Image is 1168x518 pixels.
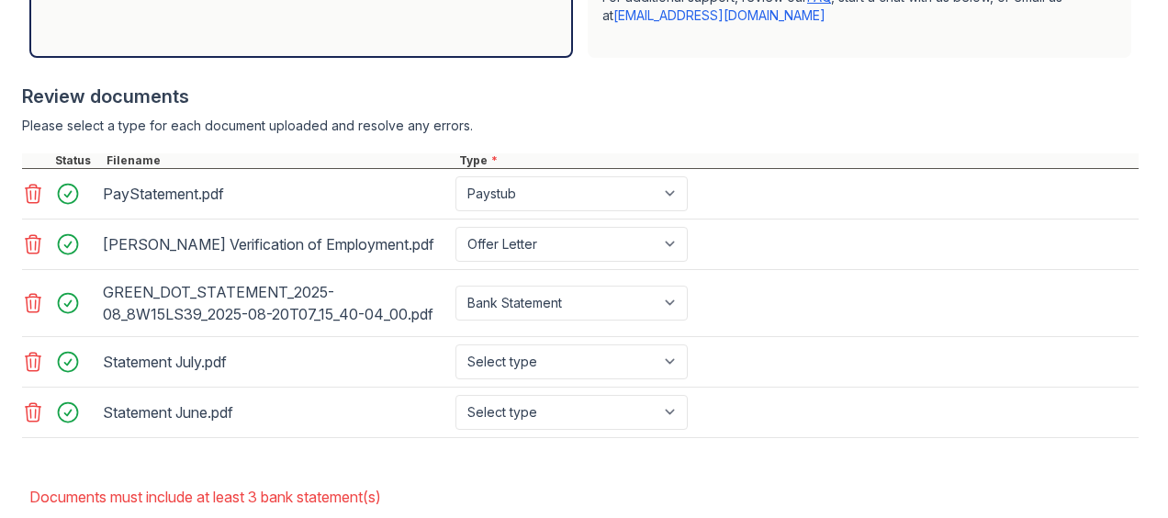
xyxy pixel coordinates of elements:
div: Please select a type for each document uploaded and resolve any errors. [22,117,1139,135]
div: Statement June.pdf [103,398,448,427]
div: Status [51,153,103,168]
a: [EMAIL_ADDRESS][DOMAIN_NAME] [613,7,825,23]
div: PayStatement.pdf [103,179,448,208]
div: Filename [103,153,455,168]
div: Statement July.pdf [103,347,448,377]
div: Type [455,153,1139,168]
div: Review documents [22,84,1139,109]
div: GREEN_DOT_STATEMENT_2025-08_8W15LS39_2025-08-20T07_15_40-04_00.pdf [103,277,448,329]
li: Documents must include at least 3 bank statement(s) [29,479,1139,515]
div: [PERSON_NAME] Verification of Employment.pdf [103,230,448,259]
